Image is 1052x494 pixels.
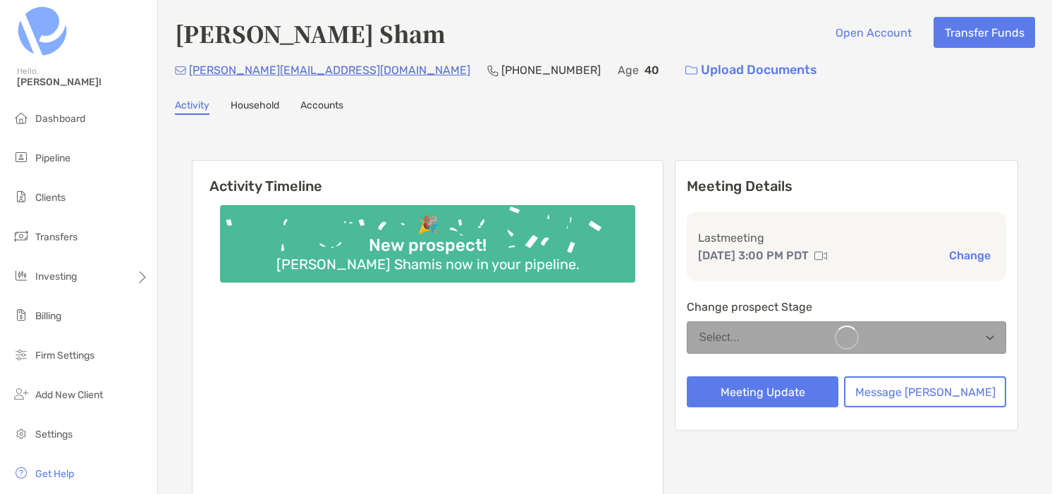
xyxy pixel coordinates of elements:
[231,99,279,115] a: Household
[35,192,66,204] span: Clients
[13,464,30,481] img: get-help icon
[13,188,30,205] img: clients icon
[175,66,186,75] img: Email Icon
[487,65,499,76] img: Phone Icon
[814,250,827,261] img: communication type
[363,235,492,256] div: New prospect!
[13,307,30,323] img: billing icon
[13,425,30,442] img: settings icon
[844,376,1006,407] button: Message [PERSON_NAME]
[35,113,85,125] span: Dashboard
[35,389,103,401] span: Add New Client
[698,247,809,264] p: [DATE] 3:00 PM PDT
[189,61,470,79] p: [PERSON_NAME][EMAIL_ADDRESS][DOMAIN_NAME]
[300,99,343,115] a: Accounts
[13,109,30,126] img: dashboard icon
[13,385,30,402] img: add_new_client icon
[17,6,68,56] img: Zoe Logo
[35,271,77,283] span: Investing
[687,376,838,407] button: Meeting Update
[35,468,74,480] span: Get Help
[192,161,663,194] h6: Activity Timeline
[13,346,30,363] img: firm-settings icon
[17,76,149,88] span: [PERSON_NAME]!
[685,66,697,75] img: button icon
[824,17,922,48] button: Open Account
[13,267,30,284] img: investing icon
[13,149,30,166] img: pipeline icon
[175,99,209,115] a: Activity
[618,61,639,79] p: Age
[175,17,446,49] h4: [PERSON_NAME] Sham
[35,231,78,243] span: Transfers
[698,229,995,247] p: Last meeting
[35,428,73,440] span: Settings
[687,298,1006,316] p: Change prospect Stage
[945,248,995,263] button: Change
[501,61,601,79] p: [PHONE_NUMBER]
[687,178,1006,195] p: Meeting Details
[412,215,444,235] div: 🎉
[644,61,659,79] p: 40
[13,228,30,245] img: transfers icon
[220,205,635,271] img: Confetti
[35,350,94,362] span: Firm Settings
[271,256,585,273] div: [PERSON_NAME] Sham is now in your pipeline.
[676,55,826,85] a: Upload Documents
[35,152,71,164] span: Pipeline
[934,17,1035,48] button: Transfer Funds
[35,310,61,322] span: Billing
